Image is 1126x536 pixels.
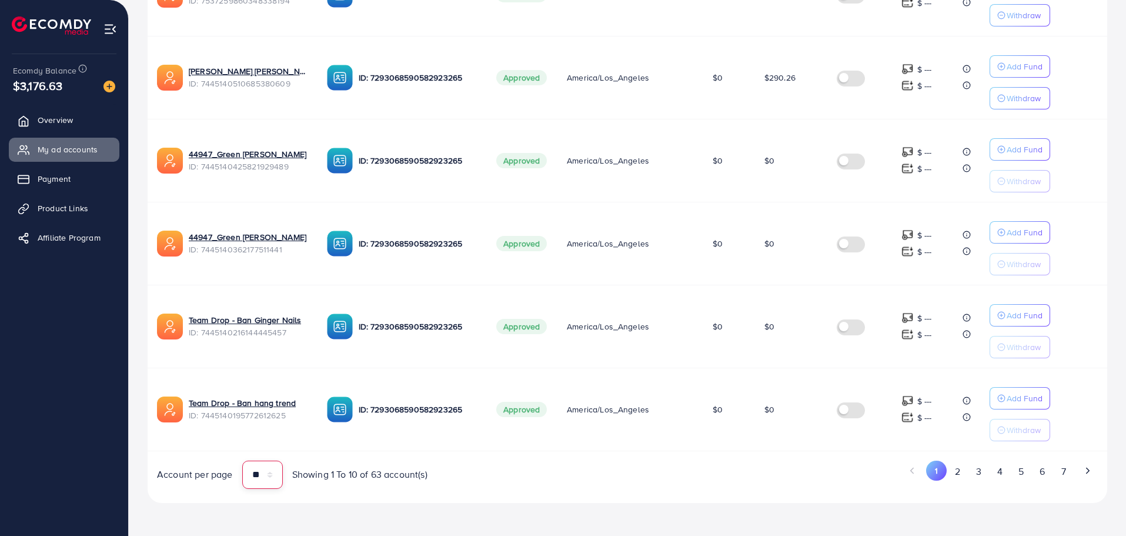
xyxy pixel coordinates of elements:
[990,304,1050,327] button: Add Fund
[917,79,932,93] p: $ ---
[327,314,353,339] img: ic-ba-acc.ded83a64.svg
[713,404,723,415] span: $0
[764,321,774,332] span: $0
[359,71,478,85] p: ID: 7293068590582923265
[1007,142,1043,157] p: Add Fund
[567,404,649,415] span: America/Los_Angeles
[9,108,119,132] a: Overview
[1032,461,1053,482] button: Go to page 6
[901,63,914,75] img: top-up amount
[567,321,649,332] span: America/Los_Angeles
[9,197,119,220] a: Product Links
[1053,461,1074,482] button: Go to page 7
[189,314,308,338] div: <span class='underline'>Team Drop - Ban Ginger Nails</span></br>7445140216144445457
[764,72,796,84] span: $290.26
[157,65,183,91] img: ic-ads-acc.e4c84228.svg
[901,229,914,241] img: top-up amount
[990,87,1050,109] button: Withdraw
[189,231,306,243] a: 44947_Green [PERSON_NAME]
[947,461,968,482] button: Go to page 2
[1007,423,1041,437] p: Withdraw
[990,336,1050,358] button: Withdraw
[990,387,1050,410] button: Add Fund
[9,138,119,161] a: My ad accounts
[157,397,183,422] img: ic-ads-acc.e4c84228.svg
[917,328,932,342] p: $ ---
[901,146,914,158] img: top-up amount
[1007,340,1041,354] p: Withdraw
[189,65,308,77] a: [PERSON_NAME] [PERSON_NAME][GEOGRAPHIC_DATA]
[359,154,478,168] p: ID: 7293068590582923265
[713,238,723,249] span: $0
[917,62,932,76] p: $ ---
[189,148,308,172] div: <span class='underline'>44947_Green E_TeamVL_Trần Thị Phương Linh</span></br>7445140425821929489
[1007,308,1043,322] p: Add Fund
[9,226,119,249] a: Affiliate Program
[189,65,308,89] div: <span class='underline'>Nguyễn Hoàng Phước Định</span></br>7445140510685380609
[917,411,932,425] p: $ ---
[917,394,932,408] p: $ ---
[103,22,117,36] img: menu
[1007,225,1043,239] p: Add Fund
[359,319,478,334] p: ID: 7293068590582923265
[567,238,649,249] span: America/Los_Angeles
[189,78,308,89] span: ID: 7445140510685380609
[1011,461,1032,482] button: Go to page 5
[1077,461,1098,481] button: Go to next page
[917,311,932,325] p: $ ---
[38,114,73,126] span: Overview
[990,55,1050,78] button: Add Fund
[989,461,1010,482] button: Go to page 4
[38,144,98,155] span: My ad accounts
[38,173,71,185] span: Payment
[1007,174,1041,188] p: Withdraw
[713,155,723,167] span: $0
[157,468,233,481] span: Account per page
[157,231,183,257] img: ic-ads-acc.e4c84228.svg
[189,410,308,421] span: ID: 7445140195772612625
[917,162,932,176] p: $ ---
[359,237,478,251] p: ID: 7293068590582923265
[189,314,301,326] a: Team Drop - Ban Ginger Nails
[567,72,649,84] span: America/Los_Angeles
[990,4,1050,26] button: Withdraw
[1007,257,1041,271] p: Withdraw
[917,145,932,159] p: $ ---
[567,155,649,167] span: America/Los_Angeles
[1007,91,1041,105] p: Withdraw
[496,236,547,251] span: Approved
[12,16,91,35] img: logo
[157,314,183,339] img: ic-ads-acc.e4c84228.svg
[327,397,353,422] img: ic-ba-acc.ded83a64.svg
[1007,8,1041,22] p: Withdraw
[968,461,989,482] button: Go to page 3
[359,402,478,417] p: ID: 7293068590582923265
[189,397,296,409] a: Team Drop - Ban hang trend
[189,231,308,255] div: <span class='underline'>44947_Green E_TeamVL_Nguyễn Thị Xuân Vy</span></br>7445140362177511441
[637,461,1098,482] ul: Pagination
[1007,59,1043,74] p: Add Fund
[189,148,306,160] a: 44947_Green [PERSON_NAME]
[189,244,308,255] span: ID: 7445140362177511441
[496,70,547,85] span: Approved
[103,81,115,92] img: image
[189,397,308,421] div: <span class='underline'>Team Drop - Ban hang trend</span></br>7445140195772612625
[926,461,947,481] button: Go to page 1
[901,162,914,175] img: top-up amount
[990,170,1050,192] button: Withdraw
[917,228,932,242] p: $ ---
[764,404,774,415] span: $0
[496,319,547,334] span: Approved
[901,79,914,92] img: top-up amount
[1007,391,1043,405] p: Add Fund
[764,238,774,249] span: $0
[990,253,1050,275] button: Withdraw
[327,65,353,91] img: ic-ba-acc.ded83a64.svg
[9,167,119,191] a: Payment
[13,77,62,94] span: $3,176.63
[13,65,76,76] span: Ecomdy Balance
[189,161,308,172] span: ID: 7445140425821929489
[496,153,547,168] span: Approved
[990,221,1050,244] button: Add Fund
